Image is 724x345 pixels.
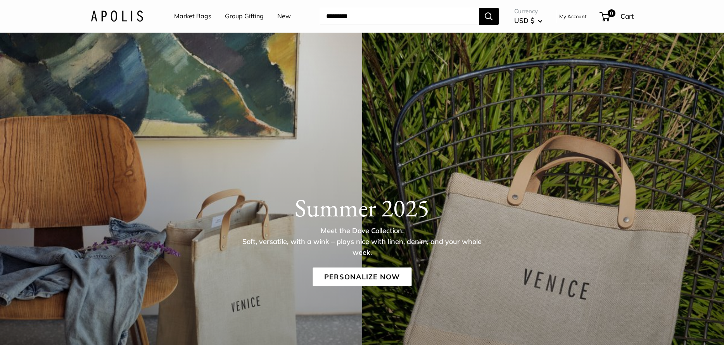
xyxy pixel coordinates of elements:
[600,10,634,23] a: 0 Cart
[225,10,264,22] a: Group Gifting
[320,8,479,25] input: Search...
[277,10,291,22] a: New
[514,16,534,24] span: USD $
[514,6,543,17] span: Currency
[559,12,587,21] a: My Account
[174,10,211,22] a: Market Bags
[91,193,634,223] h1: Summer 2025
[236,225,488,258] p: Meet the Dove Collection: Soft, versatile, with a wink – plays nice with linen, denim, and your w...
[479,8,499,25] button: Search
[91,10,143,22] img: Apolis
[607,9,615,17] span: 0
[313,268,411,286] a: Personalize Now
[514,14,543,27] button: USD $
[620,12,634,20] span: Cart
